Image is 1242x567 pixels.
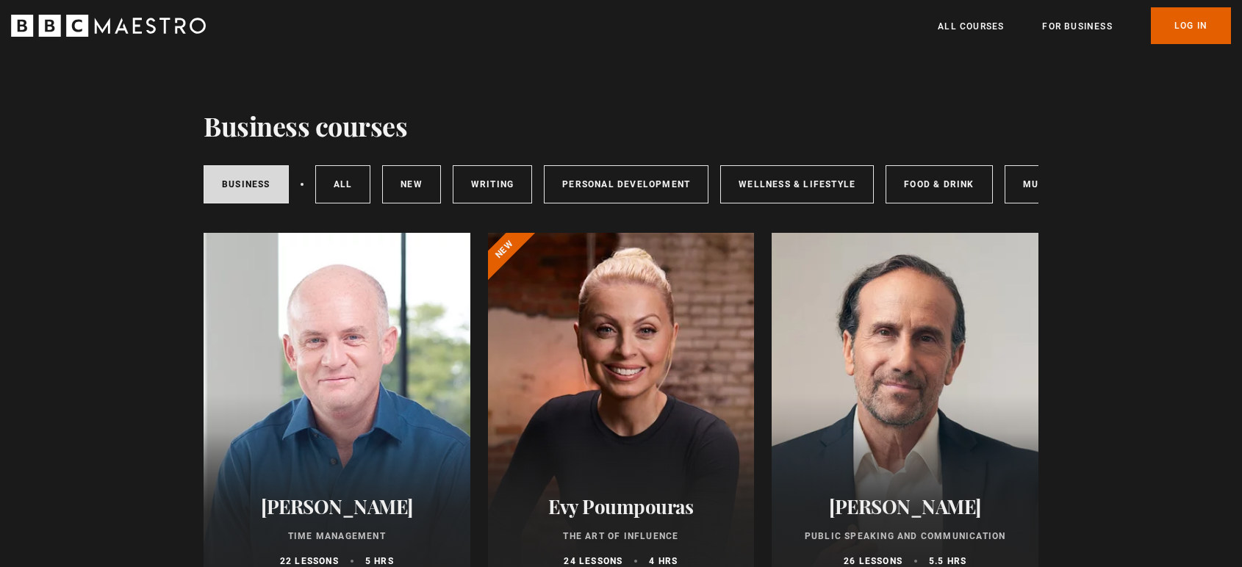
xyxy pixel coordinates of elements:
[506,495,737,518] h2: Evy Poumpouras
[506,530,737,543] p: The Art of Influence
[938,7,1231,44] nav: Primary
[204,165,289,203] a: Business
[1005,165,1161,203] a: Music, Film & Theatre
[938,19,1004,34] a: All Courses
[886,165,992,203] a: Food & Drink
[382,165,441,203] a: New
[221,495,453,518] h2: [PERSON_NAME]
[453,165,532,203] a: Writing
[221,530,453,543] p: Time Management
[1151,7,1231,44] a: Log In
[315,165,371,203] a: All
[204,110,407,141] h1: Business courses
[544,165,708,203] a: Personal Development
[1042,19,1112,34] a: For business
[789,530,1021,543] p: Public Speaking and Communication
[720,165,874,203] a: Wellness & Lifestyle
[789,495,1021,518] h2: [PERSON_NAME]
[11,15,206,37] svg: BBC Maestro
